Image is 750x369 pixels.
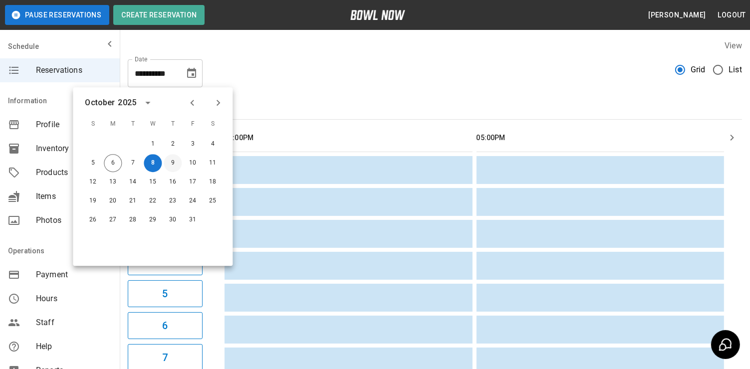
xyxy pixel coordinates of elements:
button: Oct 8, 2025 [144,154,162,172]
button: Oct 2, 2025 [164,135,182,153]
span: Grid [691,64,706,76]
button: Oct 7, 2025 [124,154,142,172]
button: Oct 30, 2025 [164,211,182,229]
button: Oct 31, 2025 [184,211,202,229]
span: Products [36,167,112,179]
div: October [85,97,115,109]
button: Pause Reservations [5,5,109,25]
h6: 6 [162,318,168,334]
button: Oct 11, 2025 [204,154,222,172]
span: T [124,114,142,134]
button: Oct 17, 2025 [184,173,202,191]
span: F [184,114,202,134]
button: calendar view is open, switch to year view [139,94,156,111]
th: 05:00PM [477,124,725,152]
span: Reservations [36,64,112,76]
h6: 7 [162,350,168,366]
span: Profile [36,119,112,131]
button: Oct 20, 2025 [104,192,122,210]
div: inventory tabs [128,95,742,119]
span: T [164,114,182,134]
span: Help [36,341,112,353]
button: Oct 23, 2025 [164,192,182,210]
span: Photos [36,214,112,226]
button: Oct 15, 2025 [144,173,162,191]
span: S [84,114,102,134]
button: Oct 1, 2025 [144,135,162,153]
button: Create Reservation [113,5,205,25]
th: 04:00PM [225,124,473,152]
button: 6 [128,312,203,339]
button: Oct 22, 2025 [144,192,162,210]
button: Oct 12, 2025 [84,173,102,191]
button: Logout [714,6,750,24]
button: Oct 26, 2025 [84,211,102,229]
label: View [725,41,742,50]
button: Oct 19, 2025 [84,192,102,210]
button: Oct 6, 2025 [104,154,122,172]
button: Oct 16, 2025 [164,173,182,191]
span: Items [36,190,112,202]
button: Oct 4, 2025 [204,135,222,153]
button: Oct 21, 2025 [124,192,142,210]
button: Oct 18, 2025 [204,173,222,191]
button: Previous month [184,94,201,111]
button: Oct 24, 2025 [184,192,202,210]
span: Payment [36,269,112,281]
span: M [104,114,122,134]
button: Oct 9, 2025 [164,154,182,172]
span: W [144,114,162,134]
button: Oct 29, 2025 [144,211,162,229]
button: [PERSON_NAME] [644,6,710,24]
div: 2025 [118,97,136,109]
button: Oct 10, 2025 [184,154,202,172]
button: Oct 25, 2025 [204,192,222,210]
h6: 5 [162,286,168,302]
span: S [204,114,222,134]
button: Oct 5, 2025 [84,154,102,172]
button: Oct 3, 2025 [184,135,202,153]
button: Oct 14, 2025 [124,173,142,191]
span: List [729,64,742,76]
button: Oct 13, 2025 [104,173,122,191]
span: Staff [36,317,112,329]
span: Hours [36,293,112,305]
img: logo [350,10,405,20]
button: 5 [128,280,203,307]
button: Next month [210,94,227,111]
button: Oct 27, 2025 [104,211,122,229]
span: Inventory [36,143,112,155]
button: Oct 28, 2025 [124,211,142,229]
button: Choose date, selected date is Oct 8, 2025 [182,63,202,83]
